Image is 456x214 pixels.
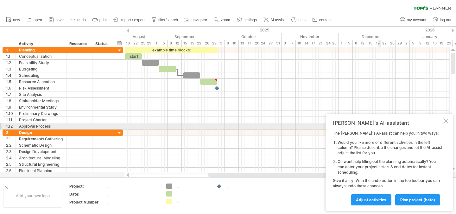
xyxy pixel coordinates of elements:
[356,197,386,202] span: Adjust activities
[175,191,210,197] div: ....
[221,18,230,22] span: zoom
[339,40,353,47] div: 1 - 5
[438,40,453,47] div: 19 - 23
[125,47,218,53] div: example time blocks:
[105,184,159,189] div: ....
[19,168,63,174] div: Electrical Planning
[6,117,16,123] div: 1.11
[282,40,296,47] div: 3 - 7
[120,18,145,22] span: import / export
[253,40,267,47] div: 20-24
[351,194,391,205] a: Adjust activities
[324,40,339,47] div: 24-28
[367,40,381,47] div: 15 - 19
[13,18,20,22] span: new
[105,191,159,197] div: ....
[239,40,253,47] div: 13 - 17
[182,40,196,47] div: 15 - 19
[139,40,153,47] div: 25-29
[19,123,63,129] div: Approval Process
[440,18,451,22] span: log out
[6,161,16,167] div: 2.5
[19,98,63,104] div: Stakeholder Meetings
[19,136,63,142] div: Requirements Gathering
[395,194,440,205] a: plan project (beta)
[105,199,159,205] div: ....
[270,18,285,22] span: AI assist
[400,197,435,202] span: plan project (beta)
[19,79,63,85] div: Resource Allocation
[210,40,225,47] div: 29 - 3
[6,110,16,117] div: 1.10
[175,184,210,189] div: ....
[338,159,442,175] li: Or, want help filling out the planning automatically? You can enter your project's start & end da...
[99,18,107,22] span: print
[333,131,442,205] div: The [PERSON_NAME]'s AI-assist can help you in two ways: Give it a try! With the undo button in th...
[19,130,63,136] div: Design
[6,136,16,142] div: 2.1
[95,41,109,47] div: Status
[19,161,63,167] div: Structural Engineering
[212,16,232,24] a: zoom
[225,40,239,47] div: 6 - 10
[262,16,287,24] a: AI assist
[56,18,64,22] span: save
[225,184,260,189] div: ....
[196,40,210,47] div: 22 - 26
[353,40,367,47] div: 8 - 12
[407,18,426,22] span: my account
[216,33,282,40] div: October 2025
[311,16,333,24] a: contact
[19,85,63,91] div: Risk Assessment
[19,142,63,148] div: Schematic Design
[19,53,63,59] div: Conceptualization
[398,16,428,24] a: my account
[112,16,147,24] a: import / export
[6,98,16,104] div: 1.8
[175,199,210,204] div: ....
[290,16,307,24] a: help
[125,53,142,59] div: start
[19,47,63,53] div: Planning
[69,184,104,189] div: Project:
[19,41,63,47] div: Activity
[6,53,16,59] div: 1.1
[6,66,16,72] div: 1.3
[34,18,42,22] span: open
[282,33,339,40] div: November 2025
[25,16,44,24] a: open
[431,16,453,24] a: log out
[69,191,104,197] div: Date:
[298,18,306,22] span: help
[235,16,259,24] a: settings
[158,18,178,22] span: filter/search
[19,72,63,78] div: Scheduling
[19,149,63,155] div: Design Development
[19,155,63,161] div: Architectural Modeling
[19,60,63,66] div: Feasibility Study
[410,40,424,47] div: 5 - 9
[19,91,63,97] div: Site Analysis
[6,149,16,155] div: 2.3
[47,16,66,24] a: save
[339,33,404,40] div: December 2025
[267,40,282,47] div: 27 - 31
[69,199,104,205] div: Project Number
[6,142,16,148] div: 2.2
[183,16,209,24] a: navigator
[338,140,442,156] li: Would you like more or different activities in the left column? Please describe the changes and l...
[19,110,63,117] div: Preliminary Drawings
[192,18,207,22] span: navigator
[6,168,16,174] div: 2.6
[296,40,310,47] div: 10 - 14
[4,16,22,24] a: new
[6,91,16,97] div: 1.7
[153,40,168,47] div: 1 - 5
[6,47,16,53] div: 1
[381,40,396,47] div: 22 - 26
[69,16,88,24] a: undo
[19,117,63,123] div: Project Charter
[125,40,139,47] div: 18 - 22
[77,18,86,22] span: undo
[244,18,257,22] span: settings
